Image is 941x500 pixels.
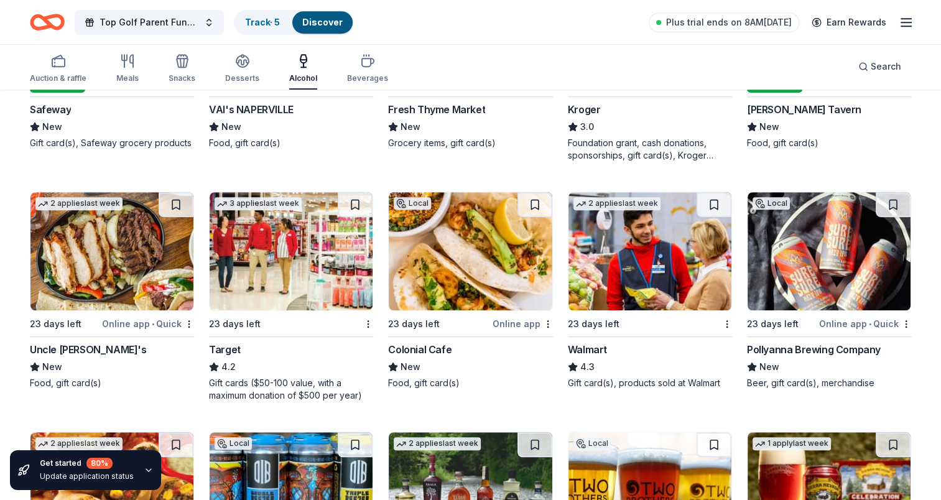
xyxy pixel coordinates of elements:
div: 2 applies last week [394,437,481,450]
div: Online app Quick [102,316,194,331]
div: Snacks [169,73,195,83]
button: Beverages [347,49,388,90]
div: 80 % [86,458,113,469]
div: Gift card(s), Safeway grocery products [30,137,194,149]
div: Online app [493,316,553,331]
span: 4.3 [580,359,595,374]
div: Food, gift card(s) [388,377,552,389]
div: 23 days left [209,317,261,331]
img: Image for Pollyanna Brewing Company [748,192,911,310]
div: Target [209,342,241,357]
button: Search [848,54,911,79]
span: New [401,359,420,374]
div: Grocery items, gift card(s) [388,137,552,149]
div: Food, gift card(s) [747,137,911,149]
span: 3.0 [580,119,594,134]
div: VAI's NAPERVILLE [209,102,294,117]
div: Meals [116,73,139,83]
div: Foundation grant, cash donations, sponsorships, gift card(s), Kroger products [568,137,732,162]
div: Safeway [30,102,71,117]
div: 1 apply last week [753,437,831,450]
div: 3 applies last week [215,197,302,210]
span: • [869,319,871,329]
div: Gift cards ($50-100 value, with a maximum donation of $500 per year) [209,377,373,402]
div: Kroger [568,102,601,117]
div: Uncle [PERSON_NAME]'s [30,342,147,357]
div: Auction & raffle [30,73,86,83]
div: Beer, gift card(s), merchandise [747,377,911,389]
span: 4.2 [221,359,236,374]
div: Online app Quick [819,316,911,331]
button: Top Golf Parent Fundraiser Benefiting Indian Trail Elementary's PTA [75,10,224,35]
div: Local [215,437,252,450]
div: Local [394,197,431,210]
span: • [152,319,154,329]
span: Search [871,59,901,74]
a: Image for Walmart2 applieslast week23 days leftWalmart4.3Gift card(s), products sold at Walmart [568,192,732,389]
img: Image for Walmart [568,192,731,310]
img: Image for Uncle Julio's [30,192,193,310]
div: Desserts [225,73,259,83]
div: 23 days left [388,317,440,331]
span: New [42,119,62,134]
div: Walmart [568,342,607,357]
button: Desserts [225,49,259,90]
div: Local [753,197,790,210]
div: Food, gift card(s) [30,377,194,389]
div: Get started [40,458,134,469]
button: Alcohol [289,49,317,90]
div: Gift card(s), products sold at Walmart [568,377,732,389]
div: Fresh Thyme Market [388,102,485,117]
img: Image for Colonial Cafe [389,192,552,310]
div: Alcohol [289,73,317,83]
a: Image for Pollyanna Brewing CompanyLocal23 days leftOnline app•QuickPollyanna Brewing CompanyNewB... [747,192,911,389]
a: Image for Colonial CafeLocal23 days leftOnline appColonial CafeNewFood, gift card(s) [388,192,552,389]
img: Image for Target [210,192,373,310]
button: Snacks [169,49,195,90]
div: 2 applies last week [35,437,123,450]
div: 2 applies last week [573,197,661,210]
a: Plus trial ends on 8AM[DATE] [649,12,799,32]
button: Track· 5Discover [234,10,354,35]
div: Update application status [40,471,134,481]
span: New [759,119,779,134]
div: Pollyanna Brewing Company [747,342,881,357]
a: Image for Uncle Julio's2 applieslast week23 days leftOnline app•QuickUncle [PERSON_NAME]'sNewFood... [30,192,194,389]
span: New [221,119,241,134]
button: Meals [116,49,139,90]
div: 23 days left [568,317,619,331]
div: Local [573,437,611,450]
a: Home [30,7,65,37]
div: Beverages [347,73,388,83]
button: Auction & raffle [30,49,86,90]
span: Top Golf Parent Fundraiser Benefiting Indian Trail Elementary's PTA [100,15,199,30]
div: 23 days left [30,317,81,331]
span: New [42,359,62,374]
a: Image for Target3 applieslast week23 days leftTarget4.2Gift cards ($50-100 value, with a maximum ... [209,192,373,402]
div: 2 applies last week [35,197,123,210]
div: Food, gift card(s) [209,137,373,149]
span: Plus trial ends on 8AM[DATE] [666,15,792,30]
div: Colonial Cafe [388,342,452,357]
a: Track· 5 [245,17,280,27]
div: [PERSON_NAME] Tavern [747,102,861,117]
span: New [401,119,420,134]
a: Discover [302,17,343,27]
a: Earn Rewards [804,11,894,34]
span: New [759,359,779,374]
div: 23 days left [747,317,799,331]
